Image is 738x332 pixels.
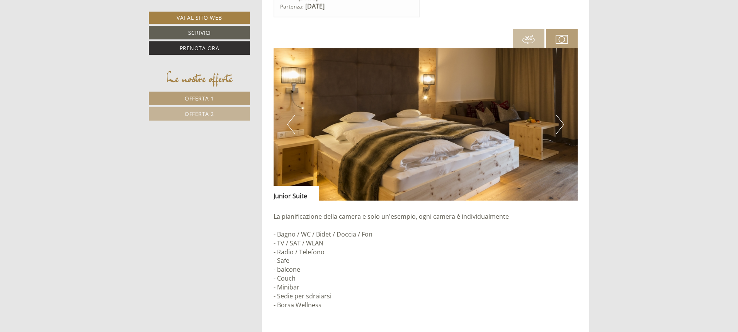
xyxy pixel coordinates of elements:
[149,26,250,39] a: Scrivici
[12,22,124,29] div: [GEOGRAPHIC_DATA]
[280,3,304,10] small: Partenza:
[556,33,568,46] img: camera.svg
[149,12,250,24] a: Vai al sito web
[274,212,578,309] p: La pianificazione della camera e solo un'esempio, ogni camera é individualmente - Bagno / WC / Bi...
[522,33,535,46] img: 360-grad.svg
[274,186,319,201] div: Junior Suite
[266,204,305,217] button: Invia
[6,21,128,44] div: Buon giorno, come possiamo aiutarla?
[149,41,250,55] a: Prenota ora
[556,115,564,134] button: Next
[12,37,124,43] small: 09:41
[287,115,295,134] button: Previous
[274,48,578,201] img: image
[305,2,325,10] b: [DATE]
[131,6,174,19] div: mercoledì
[185,110,214,117] span: Offerta 2
[185,95,214,102] span: Offerta 1
[149,68,250,88] div: Le nostre offerte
